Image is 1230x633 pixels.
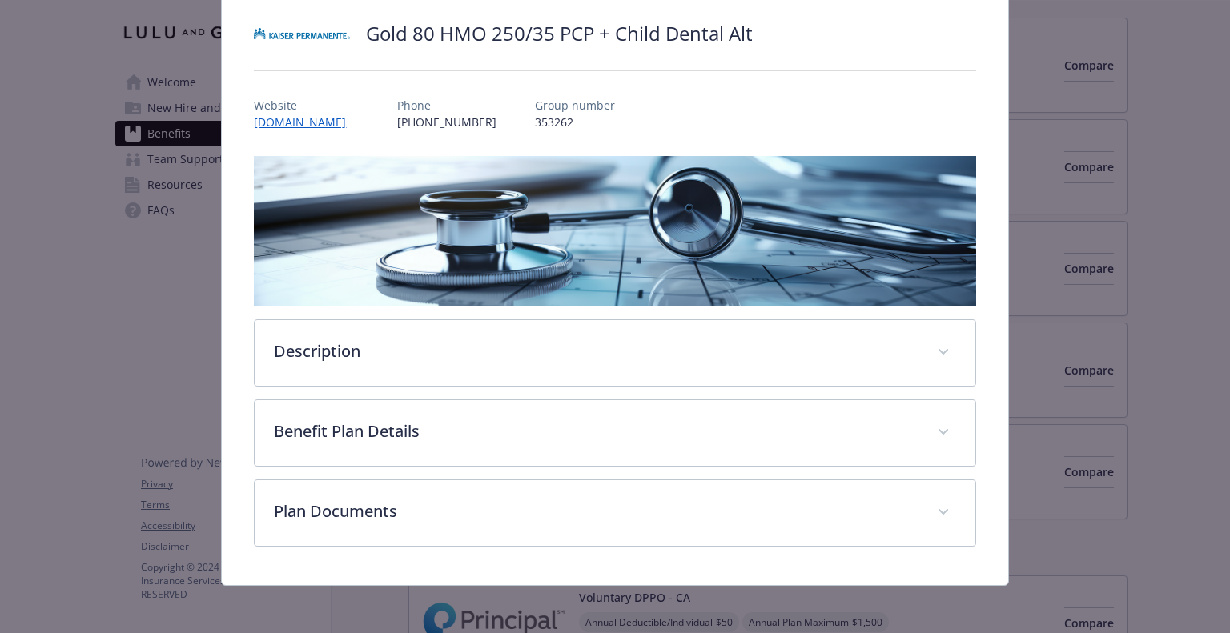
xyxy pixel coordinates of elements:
[535,114,615,130] p: 353262
[366,20,753,47] h2: Gold 80 HMO 250/35 PCP + Child Dental Alt
[255,400,975,466] div: Benefit Plan Details
[274,339,917,363] p: Description
[255,320,975,386] div: Description
[274,419,917,443] p: Benefit Plan Details
[254,156,975,306] img: banner
[254,97,359,114] p: Website
[397,97,496,114] p: Phone
[254,10,350,58] img: Kaiser Permanente Insurance Company
[535,97,615,114] p: Group number
[254,114,359,130] a: [DOMAIN_NAME]
[397,114,496,130] p: [PHONE_NUMBER]
[274,499,917,523] p: Plan Documents
[255,480,975,546] div: Plan Documents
